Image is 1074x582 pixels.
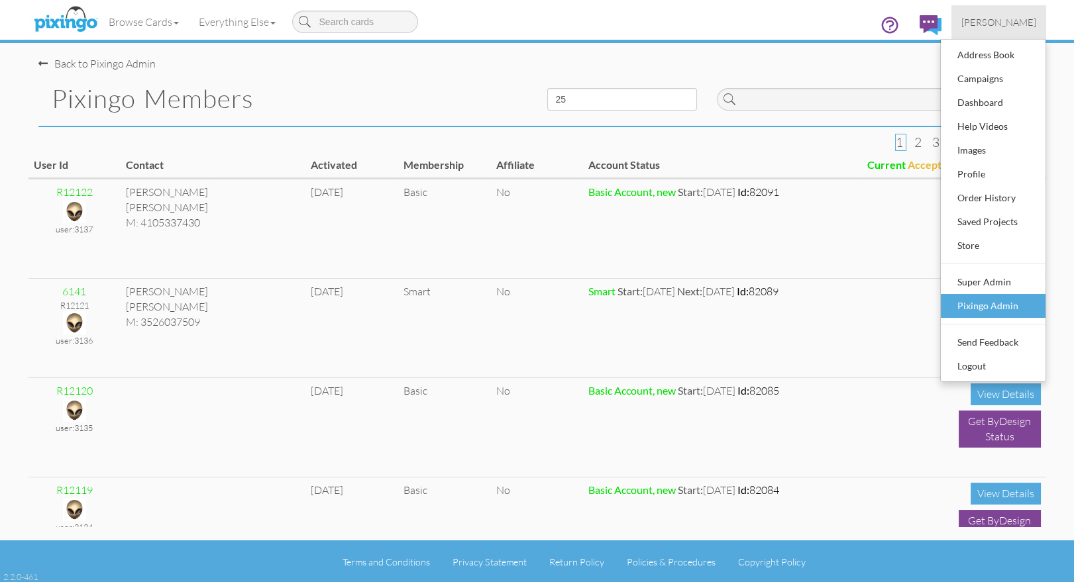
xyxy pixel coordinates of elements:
td: [DATE] [305,179,398,279]
div: R12120 [34,383,116,399]
div: 6141 [34,284,116,299]
img: alien.png [63,498,86,521]
a: Order History [941,186,1046,210]
img: comments.svg [920,15,941,35]
input: Search cards [292,11,418,33]
div: Super Admin [954,272,1032,292]
div: Get ByDesign Status [959,510,1041,547]
a: Return Policy [549,556,604,567]
span: 82084 [737,483,779,497]
div: [PERSON_NAME] [126,299,300,315]
a: Address Book [941,43,1046,67]
a: Profile [941,162,1046,186]
strong: Id: [737,185,749,198]
h1: Pixingo Members [52,85,527,113]
div: M: 4105337430 [126,215,300,230]
div: R12119 [34,483,116,498]
span: [PERSON_NAME] [961,17,1036,28]
a: Browse Cards [99,5,189,38]
div: user:3137 [34,223,116,235]
div: user:3134 [34,521,116,533]
img: alien.png [63,399,86,422]
div: Contact [126,158,300,173]
strong: Start: [678,483,703,496]
span: Current [867,158,906,171]
strong: Id: [737,384,749,397]
td: [DATE] [305,378,398,477]
strong: Id: [737,285,749,297]
div: R12121 [34,299,116,311]
a: Copyright Policy [738,556,806,567]
div: [PERSON_NAME] [126,200,300,215]
strong: Id: [737,483,749,496]
span: 1 [896,134,903,150]
td: Basic [398,179,491,279]
a: Images [941,138,1046,162]
td: Basic [398,477,491,577]
a: Dashboard [941,91,1046,115]
span: 3 [932,134,940,150]
strong: Basic Account, new [588,483,676,496]
a: Help Videos [941,115,1046,138]
div: Campaigns [954,69,1032,89]
strong: Start: [678,185,703,198]
div: user:3136 [34,334,116,346]
a: Store [941,234,1046,258]
div: M: 3526037509 [126,315,300,330]
div: Images [954,140,1032,160]
span: 2 [914,134,922,150]
a: Everything Else [189,5,286,38]
div: View Details [971,383,1041,405]
a: Send Feedback [941,330,1046,354]
strong: Next: [677,285,702,297]
span: [DATE] [678,384,735,397]
span: [DATE] [678,185,735,199]
div: Help Videos [954,117,1032,136]
td: Smart [398,279,491,378]
span: No [496,185,510,199]
div: Dashboard [954,93,1032,113]
span: [DATE] [677,285,735,298]
div: user:3135 [34,422,116,434]
div: Pixingo Admin [954,296,1032,316]
span: 82089 [737,285,779,298]
a: Saved Projects [941,210,1046,234]
div: R12122 [34,185,116,200]
div: Store [954,236,1032,256]
div: Saved Projects [954,212,1032,232]
span: [DATE] [618,285,675,298]
a: Super Admin [941,270,1046,294]
span: Acceptable [908,158,961,171]
a: Privacy Statement [453,556,527,567]
img: pixingo logo [30,3,101,36]
div: Back to Pixingo Admin [38,56,156,72]
a: Policies & Procedures [627,556,716,567]
div: View Details [971,483,1041,505]
div: Membership [403,158,486,173]
td: [DATE] [305,279,398,378]
a: [PERSON_NAME] [951,5,1046,39]
strong: Start: [678,384,703,397]
td: [DATE] [305,477,398,577]
div: Address Book [954,45,1032,65]
div: [PERSON_NAME] [126,284,300,299]
div: User Id [34,158,116,173]
span: No [496,483,510,497]
strong: Basic Account, new [588,384,676,397]
div: Activated [311,158,393,173]
img: alien.png [63,200,86,223]
div: Get ByDesign Status [959,411,1041,448]
div: Affiliate [496,158,578,173]
strong: Basic Account, new [588,185,676,198]
a: Campaigns [941,67,1046,91]
div: Logout [954,356,1032,376]
div: [PERSON_NAME] [126,185,300,200]
a: Logout [941,354,1046,378]
div: Order History [954,188,1032,208]
span: No [496,285,510,298]
div: Profile [954,164,1032,184]
nav-back: Pixingo Admin [38,43,1036,72]
a: Terms and Conditions [343,556,430,567]
div: Send Feedback [954,332,1032,352]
